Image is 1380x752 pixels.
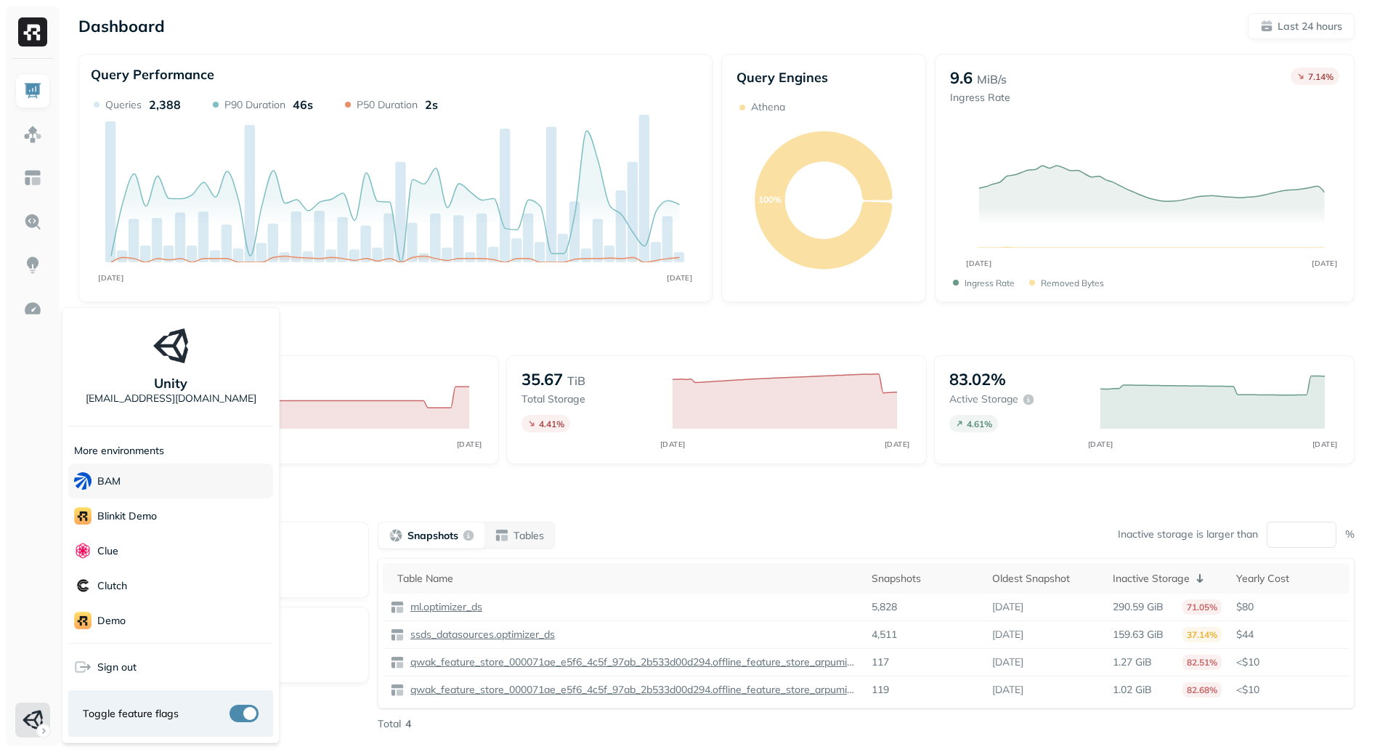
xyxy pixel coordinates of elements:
[83,707,179,721] span: Toggle feature flags
[86,392,256,405] p: [EMAIL_ADDRESS][DOMAIN_NAME]
[74,444,164,458] p: More environments
[74,612,92,629] img: demo
[74,542,92,559] img: Clue
[97,660,137,674] span: Sign out
[153,328,188,363] img: Unity
[97,614,126,628] p: demo
[97,474,121,488] p: BAM
[74,507,92,525] img: Blinkit Demo
[97,544,118,558] p: Clue
[154,375,187,392] p: Unity
[74,577,92,594] img: Clutch
[97,579,127,593] p: Clutch
[97,509,157,523] p: Blinkit Demo
[74,472,92,490] img: BAM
